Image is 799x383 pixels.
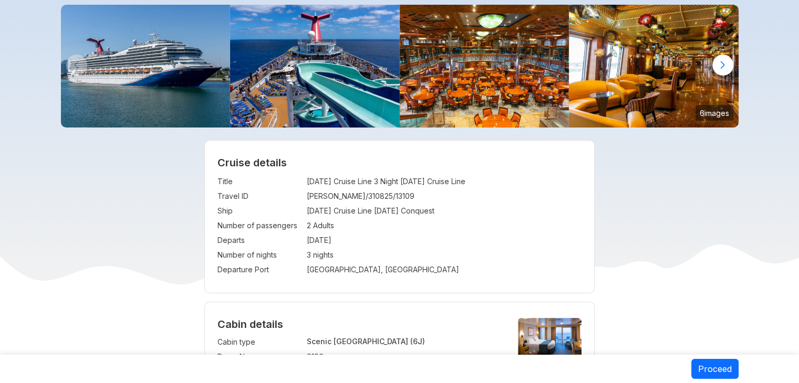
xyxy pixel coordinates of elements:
[307,248,582,262] td: 3 nights
[307,174,582,189] td: [DATE] Cruise Line 3 Night [DATE] Cruise Line
[307,204,582,218] td: [DATE] Cruise Line [DATE] Conquest
[302,248,307,262] td: :
[691,359,739,379] button: Proceed
[307,262,582,277] td: [GEOGRAPHIC_DATA], [GEOGRAPHIC_DATA]
[307,349,500,364] td: 9196
[217,204,302,218] td: Ship
[61,5,231,127] img: carnivalconquest_mia-02931.jpg
[217,218,302,233] td: Number of passengers
[307,189,582,204] td: [PERSON_NAME]/310825/13109
[230,5,400,127] img: carnivalconquest_pooldeck_waterslide-03506.jpg
[302,349,307,364] td: :
[217,233,302,248] td: Departs
[217,189,302,204] td: Travel ID
[217,349,302,364] td: Room No
[410,337,425,346] span: (6J)
[307,337,500,346] p: Scenic [GEOGRAPHIC_DATA]
[302,174,307,189] td: :
[217,174,302,189] td: Title
[302,262,307,277] td: :
[217,156,582,169] h2: Cruise details
[307,233,582,248] td: [DATE]
[302,204,307,218] td: :
[307,218,582,233] td: 2 Adults
[569,5,739,127] img: carnivalconquest_impressionistboulevard-03317.jpg
[217,318,582,331] h4: Cabin details
[217,335,302,349] td: Cabin type
[400,5,569,127] img: carnivalconquest_renoirdiningroom-03351.jpg
[217,262,302,277] td: Departure Port
[696,105,733,121] small: 6 images
[302,335,307,349] td: :
[217,248,302,262] td: Number of nights
[302,189,307,204] td: :
[302,218,307,233] td: :
[302,233,307,248] td: :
